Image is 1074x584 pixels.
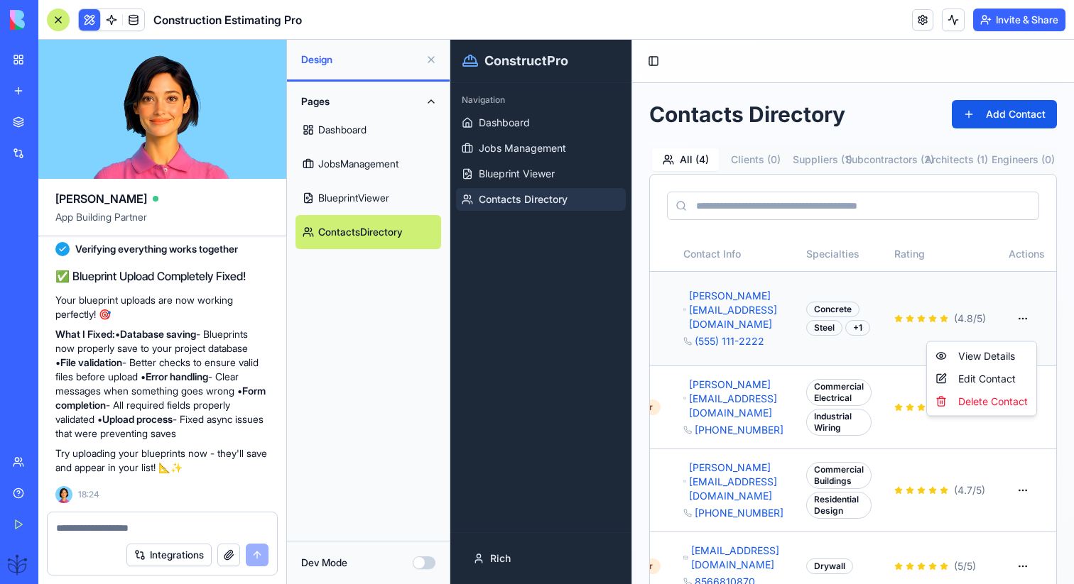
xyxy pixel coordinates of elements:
button: Pages [295,90,441,113]
img: logo [10,10,98,30]
button: Integrations [126,544,212,566]
a: BlueprintViewer [295,181,441,215]
span: Construction Estimating Pro [153,11,302,28]
strong: Upload process [102,413,173,425]
span: Design [301,53,420,67]
strong: File validation [60,356,122,368]
span: App Building Partner [55,210,269,236]
strong: Database saving [120,328,196,340]
strong: Error handling [146,370,208,382]
p: Try uploading your blueprints now - they'll save and appear in your list! 📐✨ [55,446,269,475]
h2: ✅ Blueprint Upload Completely Fixed! [55,268,269,285]
span: 18:24 [78,489,99,500]
a: Dashboard [295,113,441,147]
p: • - Blueprints now properly save to your project database • - Better checks to ensure valid files... [55,327,269,441]
img: Ella_00000_wcx2te.png [55,486,72,503]
button: Invite & Share [973,9,1065,31]
span: [PERSON_NAME] [55,190,147,207]
div: Delete Contact [479,351,583,373]
img: ACg8ocJXc4biGNmL-6_84M9niqKohncbsBQNEji79DO8k46BE60Re2nP=s96-c [7,553,30,575]
span: Verifying everything works together [75,242,238,256]
div: View Details [479,305,583,328]
div: Edit Contact [479,328,583,351]
label: Dev Mode [301,556,347,570]
a: JobsManagement [295,147,441,181]
strong: What I Fixed: [55,328,115,340]
p: Your blueprint uploads are now working perfectly! 🎯 [55,293,269,321]
a: ContactsDirectory [295,215,441,249]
